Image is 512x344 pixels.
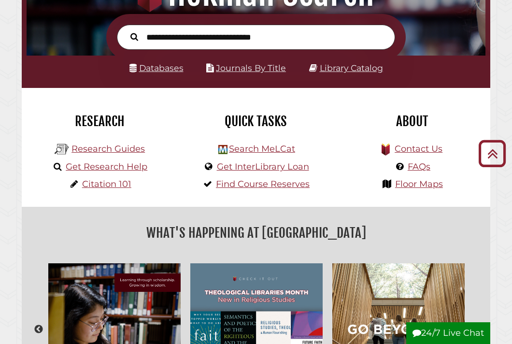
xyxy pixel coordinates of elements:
a: FAQs [408,161,430,172]
a: Citation 101 [82,179,131,189]
a: Databases [129,63,184,73]
img: Hekman Library Logo [218,145,228,154]
a: Contact Us [395,143,442,154]
button: Search [126,30,143,43]
h2: What's Happening at [GEOGRAPHIC_DATA] [29,222,483,244]
h2: Quick Tasks [185,113,327,129]
img: Hekman Library Logo [55,142,69,157]
a: Back to Top [475,145,510,161]
a: Search MeLCat [229,143,295,154]
a: Library Catalog [320,63,383,73]
button: Previous [34,325,43,334]
a: Floor Maps [395,179,443,189]
i: Search [130,33,138,42]
a: Find Course Reserves [216,179,310,189]
a: Journals By Title [216,63,286,73]
a: Get Research Help [66,161,147,172]
h2: Research [29,113,171,129]
a: Research Guides [71,143,145,154]
a: Get InterLibrary Loan [217,161,309,172]
h2: About [341,113,483,129]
